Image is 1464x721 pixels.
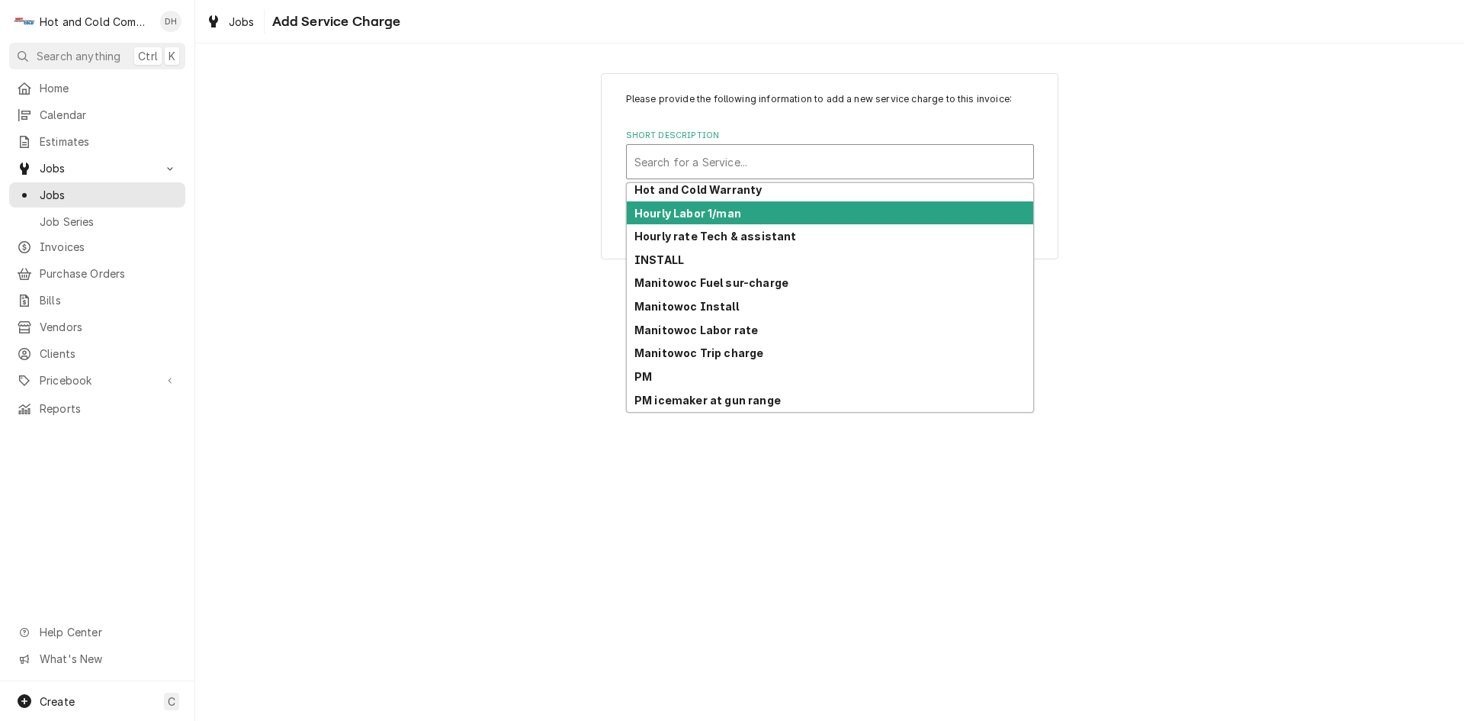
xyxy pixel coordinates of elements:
[9,314,185,340] a: Vendors
[634,183,762,196] strong: Hot and Cold Warranty
[40,160,155,176] span: Jobs
[9,234,185,259] a: Invoices
[40,14,152,30] div: Hot and Cold Commercial Kitchens, Inc.
[9,209,185,234] a: Job Series
[40,187,178,203] span: Jobs
[9,368,185,393] a: Go to Pricebook
[634,323,758,336] strong: Manitowoc Labor rate
[40,401,178,417] span: Reports
[37,48,120,64] span: Search anything
[229,14,255,30] span: Jobs
[634,253,684,266] strong: INSTALL
[14,11,35,32] div: H
[40,239,178,255] span: Invoices
[169,48,175,64] span: K
[268,11,401,32] span: Add Service Charge
[160,11,181,32] div: DH
[138,48,158,64] span: Ctrl
[40,695,75,708] span: Create
[634,230,796,243] strong: Hourly rate Tech & assistant
[40,266,178,282] span: Purchase Orders
[40,292,178,308] span: Bills
[168,694,175,710] span: C
[40,80,178,96] span: Home
[626,130,1034,179] div: Short Description
[9,129,185,154] a: Estimates
[634,370,652,383] strong: PM
[9,646,185,671] a: Go to What's New
[634,207,741,220] strong: Hourly Labor 1/man
[626,130,1034,142] label: Short Description
[634,394,781,407] strong: PM icemaker at gun range
[40,319,178,335] span: Vendors
[626,92,1034,179] div: Line Item Create/Update Form
[9,43,185,69] button: Search anythingCtrlK
[40,107,178,123] span: Calendar
[9,156,185,181] a: Go to Jobs
[40,346,178,362] span: Clients
[9,182,185,208] a: Jobs
[601,73,1058,259] div: Line Item Create/Update
[200,9,261,34] a: Jobs
[40,651,176,667] span: What's New
[9,261,185,286] a: Purchase Orders
[40,624,176,640] span: Help Center
[9,341,185,366] a: Clients
[14,11,35,32] div: Hot and Cold Commercial Kitchens, Inc.'s Avatar
[9,288,185,313] a: Bills
[40,372,155,388] span: Pricebook
[9,76,185,101] a: Home
[634,300,739,313] strong: Manitowoc Install
[9,396,185,421] a: Reports
[634,346,763,359] strong: Manitowoc Trip charge
[40,134,178,150] span: Estimates
[626,92,1034,106] p: Please provide the following information to add a new service charge to this invoice:
[40,214,178,230] span: Job Series
[9,620,185,645] a: Go to Help Center
[9,102,185,127] a: Calendar
[634,276,788,289] strong: Manitowoc Fuel sur-charge
[160,11,181,32] div: Daryl Harris's Avatar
